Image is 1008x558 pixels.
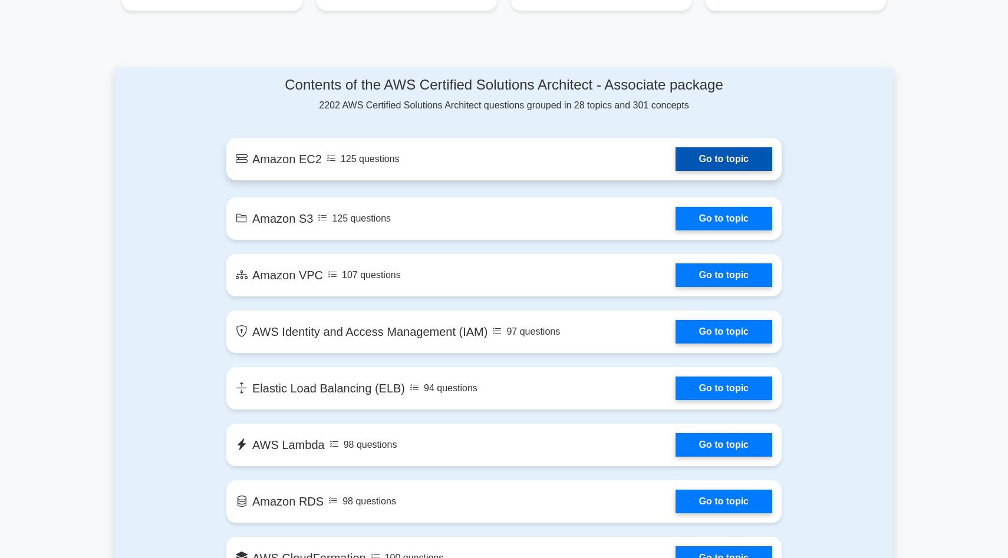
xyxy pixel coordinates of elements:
[676,320,772,344] a: Go to topic
[226,77,782,94] h4: Contents of the AWS Certified Solutions Architect - Associate package
[676,207,772,230] a: Go to topic
[676,377,772,400] a: Go to topic
[226,77,782,113] div: 2202 AWS Certified Solutions Architect questions grouped in 28 topics and 301 concepts
[676,147,772,171] a: Go to topic
[676,490,772,513] a: Go to topic
[676,263,772,287] a: Go to topic
[676,433,772,457] a: Go to topic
